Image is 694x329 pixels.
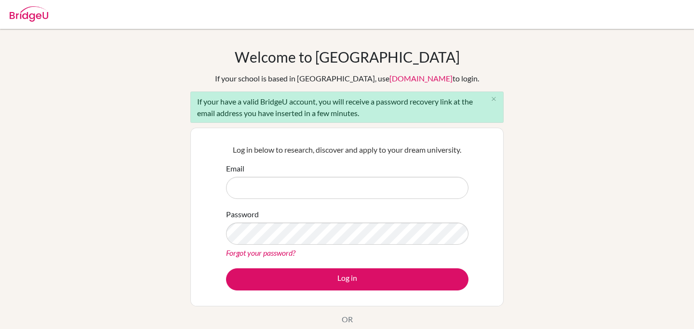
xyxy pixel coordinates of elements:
h1: Welcome to [GEOGRAPHIC_DATA] [235,48,460,66]
button: Close [484,92,503,106]
p: Log in below to research, discover and apply to your dream university. [226,144,468,156]
button: Log in [226,268,468,290]
i: close [490,95,497,103]
div: If your have a valid BridgeU account, you will receive a password recovery link at the email addr... [190,92,504,123]
p: OR [342,314,353,325]
div: If your school is based in [GEOGRAPHIC_DATA], use to login. [215,73,479,84]
img: Bridge-U [10,6,48,22]
a: Forgot your password? [226,248,295,257]
a: [DOMAIN_NAME] [389,74,453,83]
label: Password [226,209,259,220]
label: Email [226,163,244,174]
